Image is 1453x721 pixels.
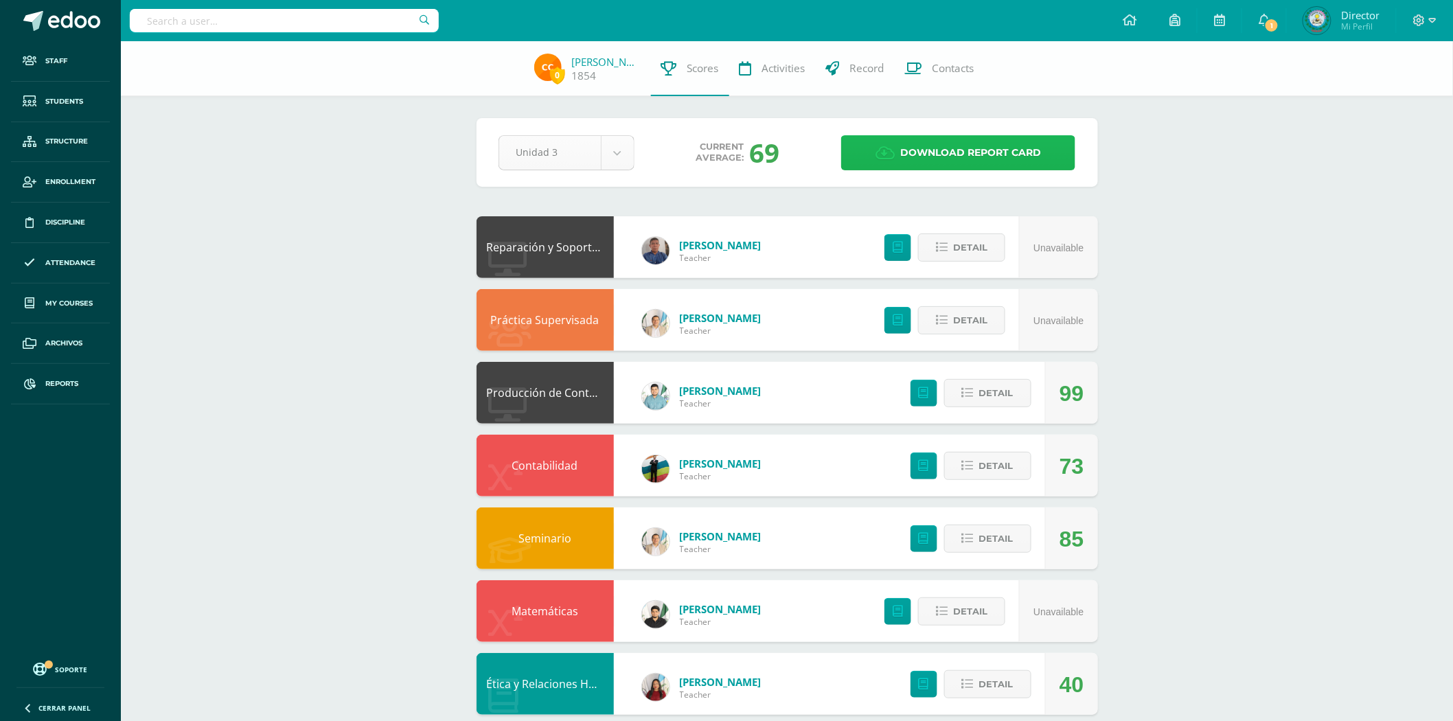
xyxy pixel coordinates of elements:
span: Download report card [900,136,1041,170]
div: 73 [1060,435,1084,497]
span: Detail [979,526,1014,551]
span: Attendance [45,257,95,268]
div: Matemáticas [477,580,614,642]
span: Detail [953,235,987,260]
a: Students [11,82,110,122]
span: Unavailable [1033,242,1084,253]
div: 40 [1060,654,1084,716]
div: Ética y Relaciones Humanas [477,653,614,715]
span: Cerrar panel [38,703,91,713]
img: 2f346c1931407d5f9e0a1f8686efb336.png [534,54,562,81]
a: Ética y Relaciones Humanas [487,676,631,691]
span: Detail [979,453,1014,479]
div: Contabilidad [477,435,614,496]
button: Detail [944,525,1031,553]
span: Teacher [680,689,762,700]
a: Structure [11,122,110,163]
a: Enrollment [11,162,110,203]
a: Reports [11,364,110,404]
button: Detail [944,379,1031,407]
a: [PERSON_NAME] [680,311,762,325]
span: Unavailable [1033,315,1084,326]
a: Archivos [11,323,110,364]
a: [PERSON_NAME] [680,384,762,398]
a: Contacts [895,41,985,96]
span: Teacher [680,252,762,264]
a: [PERSON_NAME] [680,457,762,470]
button: Detail [918,597,1005,626]
img: a5e710364e73df65906ee1fa578590e2.png [642,601,670,628]
span: 0 [550,67,565,84]
span: Teacher [680,616,762,628]
input: Search a user… [130,9,439,32]
a: Discipline [11,203,110,243]
img: 162bcad57ce2e0614fab7e14d00a046d.png [642,455,670,483]
span: Staff [45,56,67,67]
a: Seminario [518,531,571,546]
a: Record [816,41,895,96]
span: Scores [687,61,719,76]
div: Práctica Supervisada [477,289,614,351]
span: Enrollment [45,176,95,187]
a: Download report card [841,135,1075,170]
a: Reparación y Soporte Técnico [487,240,641,255]
a: [PERSON_NAME] [680,675,762,689]
a: [PERSON_NAME] [680,238,762,252]
span: Contacts [933,61,974,76]
div: 69 [750,135,780,170]
div: Reparación y Soporte Técnico [477,216,614,278]
span: 1 [1264,18,1279,33]
a: Soporte [16,659,104,678]
a: Práctica Supervisada [491,312,599,328]
span: Unavailable [1033,606,1084,617]
img: 2a9226028aa254eb8bf160ce7b8ff5e0.png [642,674,670,701]
span: My courses [45,298,93,309]
img: 3bbeeb896b161c296f86561e735fa0fc.png [642,382,670,410]
img: 648d3fb031ec89f861c257ccece062c1.png [1303,7,1331,34]
span: Soporte [56,665,88,674]
img: f96c4e5d2641a63132d01c8857867525.png [642,528,670,556]
span: Discipline [45,217,85,228]
span: Detail [953,599,987,624]
span: Unidad 3 [516,136,584,168]
span: Structure [45,136,88,147]
span: Archivos [45,338,82,349]
a: [PERSON_NAME] [572,55,641,69]
a: Producción de Contenidos Digitales [487,385,672,400]
button: Detail [944,452,1031,480]
div: 99 [1060,363,1084,424]
a: My courses [11,284,110,324]
a: Activities [729,41,816,96]
span: Teacher [680,543,762,555]
button: Detail [918,233,1005,262]
a: [PERSON_NAME] [680,602,762,616]
span: Reports [45,378,78,389]
button: Detail [944,670,1031,698]
a: Scores [651,41,729,96]
span: Director [1341,8,1380,22]
a: Staff [11,41,110,82]
span: Detail [979,380,1014,406]
span: Teacher [680,325,762,336]
img: bf66807720f313c6207fc724d78fb4d0.png [642,237,670,264]
a: Matemáticas [512,604,578,619]
span: Teacher [680,398,762,409]
a: Contabilidad [512,458,578,473]
span: Detail [979,672,1014,697]
span: Students [45,96,83,107]
div: 85 [1060,508,1084,570]
button: Detail [918,306,1005,334]
span: Teacher [680,470,762,482]
a: 1854 [572,69,597,83]
span: Record [850,61,884,76]
span: Mi Perfil [1341,21,1380,32]
span: Current average: [696,141,744,163]
div: Seminario [477,507,614,569]
a: [PERSON_NAME] [680,529,762,543]
a: Attendance [11,243,110,284]
span: Detail [953,308,987,333]
a: Unidad 3 [499,136,634,170]
div: Producción de Contenidos Digitales [477,362,614,424]
img: f96c4e5d2641a63132d01c8857867525.png [642,310,670,337]
span: Activities [762,61,805,76]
